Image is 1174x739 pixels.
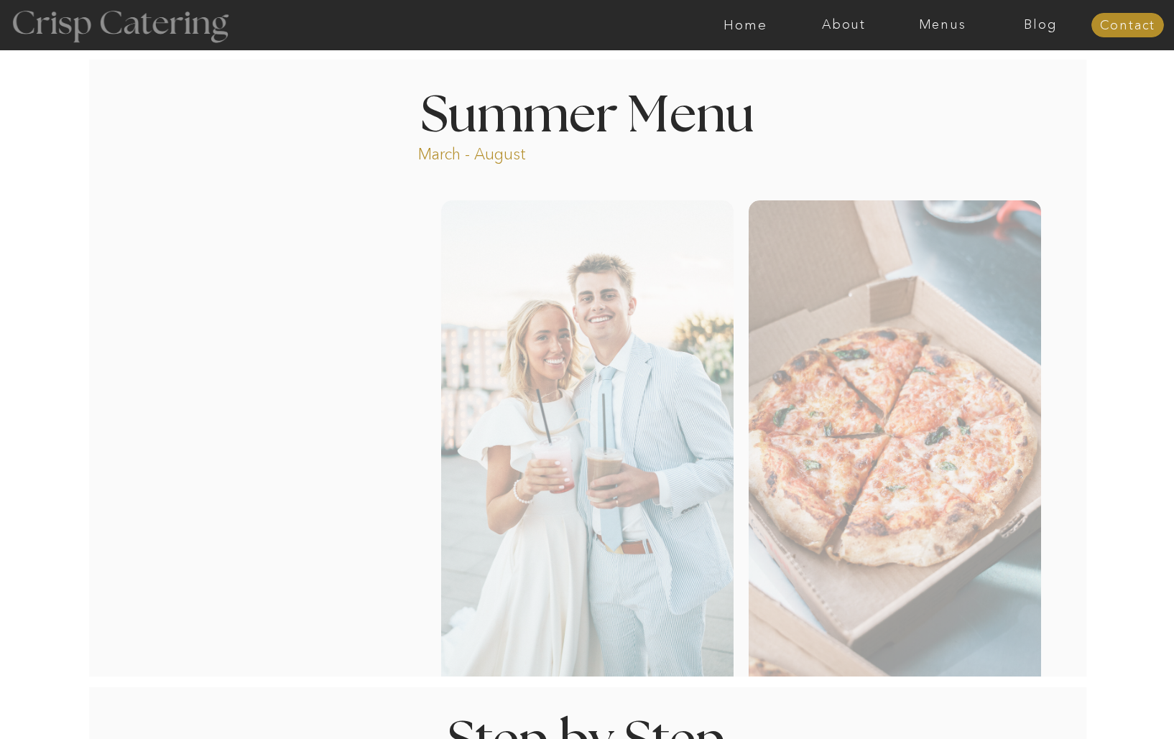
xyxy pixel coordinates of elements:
[387,91,787,134] h1: Summer Menu
[893,18,992,32] a: Menus
[1091,19,1164,33] a: Contact
[992,18,1090,32] a: Blog
[795,18,893,32] a: About
[696,18,795,32] a: Home
[418,144,616,160] p: March - August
